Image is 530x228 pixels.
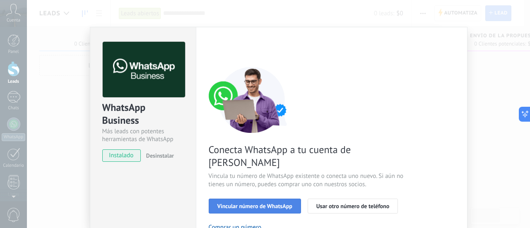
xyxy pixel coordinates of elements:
div: WhatsApp Business [102,101,184,127]
span: Vincular número de WhatsApp [217,203,292,209]
span: Usar otro número de teléfono [316,203,389,209]
span: Vincula tu número de WhatsApp existente o conecta uno nuevo. Si aún no tienes un número, puedes c... [209,172,406,189]
span: Desinstalar [146,152,174,159]
button: Vincular número de WhatsApp [209,199,301,214]
button: Desinstalar [143,149,174,162]
span: Conecta WhatsApp a tu cuenta de [PERSON_NAME] [209,143,406,169]
img: logo_main.png [103,42,185,98]
button: Usar otro número de teléfono [308,199,398,214]
span: instalado [103,149,140,162]
div: Más leads con potentes herramientas de WhatsApp [102,127,184,143]
img: connect number [209,67,296,133]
